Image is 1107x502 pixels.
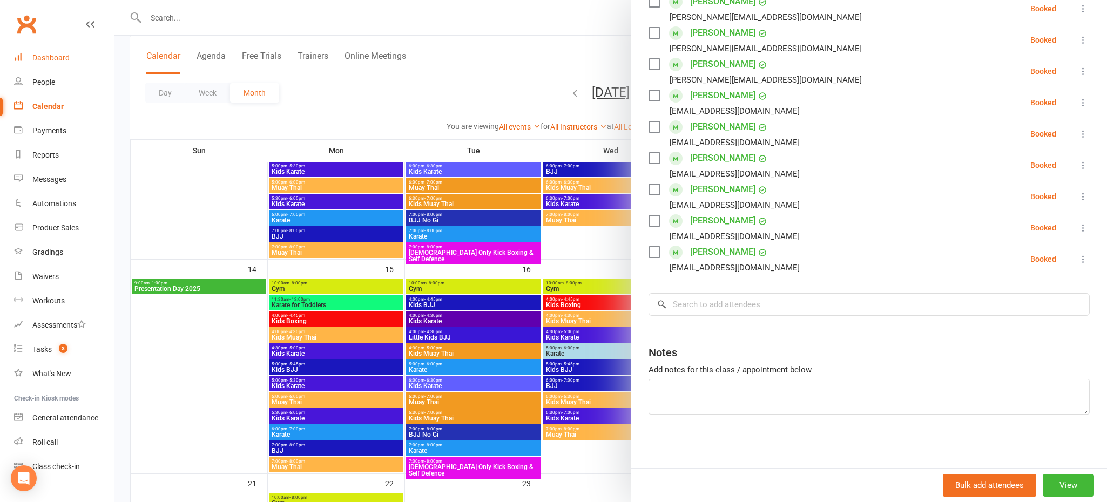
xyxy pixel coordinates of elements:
div: Dashboard [32,53,70,62]
div: Booked [1030,161,1056,169]
a: [PERSON_NAME] [690,243,755,261]
a: Tasks 3 [14,337,114,362]
a: Reports [14,143,114,167]
div: [EMAIL_ADDRESS][DOMAIN_NAME] [670,261,800,275]
div: Booked [1030,36,1056,44]
div: [PERSON_NAME][EMAIL_ADDRESS][DOMAIN_NAME] [670,42,862,56]
a: [PERSON_NAME] [690,118,755,135]
a: [PERSON_NAME] [690,181,755,198]
div: Payments [32,126,66,135]
a: Dashboard [14,46,114,70]
a: Clubworx [13,11,40,38]
div: Tasks [32,345,52,354]
div: [PERSON_NAME][EMAIL_ADDRESS][DOMAIN_NAME] [670,10,862,24]
button: View [1043,474,1094,497]
input: Search to add attendees [649,293,1090,316]
div: What's New [32,369,71,378]
div: Open Intercom Messenger [11,465,37,491]
a: Gradings [14,240,114,264]
div: Booked [1030,67,1056,75]
div: [PERSON_NAME][EMAIL_ADDRESS][DOMAIN_NAME] [670,73,862,87]
a: What's New [14,362,114,386]
a: Roll call [14,430,114,454]
a: Class kiosk mode [14,454,114,479]
div: Booked [1030,99,1056,106]
div: Assessments [32,321,86,329]
div: [EMAIL_ADDRESS][DOMAIN_NAME] [670,198,800,212]
div: Booked [1030,193,1056,200]
div: Add notes for this class / appointment below [649,363,1090,376]
div: Booked [1030,255,1056,263]
button: Bulk add attendees [943,474,1036,497]
a: Calendar [14,94,114,119]
div: Booked [1030,224,1056,232]
a: General attendance kiosk mode [14,406,114,430]
a: Product Sales [14,216,114,240]
div: Gradings [32,248,63,256]
a: [PERSON_NAME] [690,150,755,167]
div: Reports [32,151,59,159]
a: [PERSON_NAME] [690,24,755,42]
a: Automations [14,192,114,216]
div: Calendar [32,102,64,111]
div: Waivers [32,272,59,281]
a: Waivers [14,264,114,289]
div: Booked [1030,5,1056,12]
a: Payments [14,119,114,143]
a: [PERSON_NAME] [690,212,755,229]
div: [EMAIL_ADDRESS][DOMAIN_NAME] [670,135,800,150]
a: [PERSON_NAME] [690,87,755,104]
div: Automations [32,199,76,208]
a: [PERSON_NAME] [690,56,755,73]
a: Workouts [14,289,114,313]
div: Class check-in [32,462,80,471]
div: Messages [32,175,66,184]
div: Roll call [32,438,58,446]
div: People [32,78,55,86]
div: [EMAIL_ADDRESS][DOMAIN_NAME] [670,167,800,181]
div: Booked [1030,130,1056,138]
span: 3 [59,344,67,353]
a: Messages [14,167,114,192]
div: Workouts [32,296,65,305]
div: [EMAIL_ADDRESS][DOMAIN_NAME] [670,229,800,243]
div: General attendance [32,413,98,422]
div: Notes [649,345,677,360]
a: Assessments [14,313,114,337]
a: People [14,70,114,94]
div: [EMAIL_ADDRESS][DOMAIN_NAME] [670,104,800,118]
div: Product Sales [32,223,79,232]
